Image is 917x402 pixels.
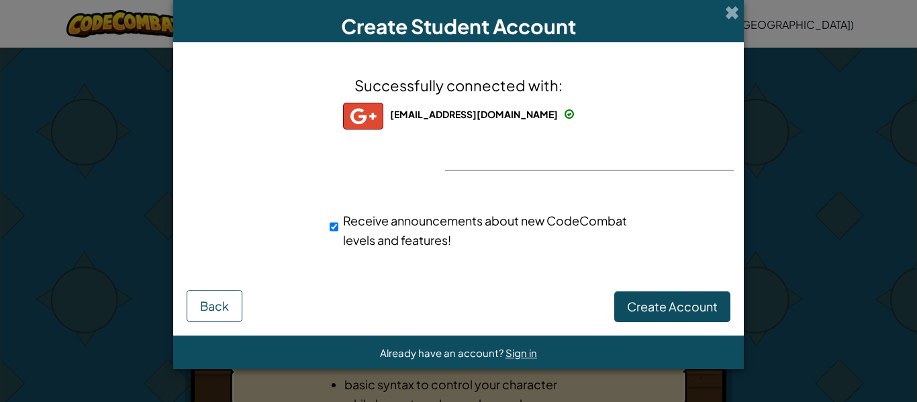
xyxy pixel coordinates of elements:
span: Create Account [627,299,718,314]
a: Sign in [505,346,537,359]
span: Receive announcements about new CodeCombat levels and features! [343,213,627,248]
span: [EMAIL_ADDRESS][DOMAIN_NAME] [390,108,558,120]
img: gplus_small.png [343,103,383,130]
span: Back [200,298,229,313]
span: Create Student Account [341,13,576,39]
button: Back [187,290,242,322]
input: Receive announcements about new CodeCombat levels and features! [330,213,338,240]
button: Create Account [614,291,730,322]
span: Already have an account? [380,346,505,359]
span: Successfully connected with: [354,76,563,95]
